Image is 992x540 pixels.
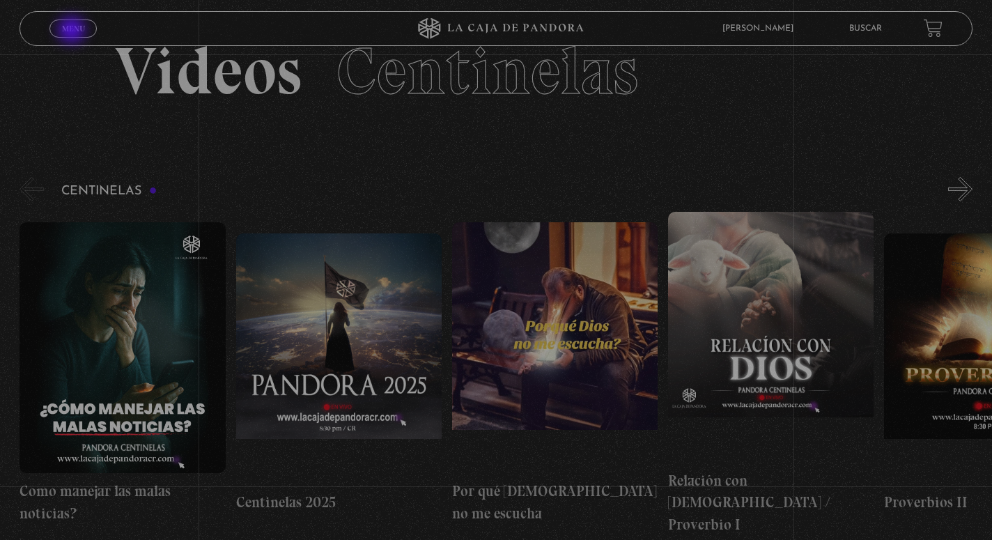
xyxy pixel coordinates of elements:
[849,24,882,33] a: Buscar
[57,36,90,45] span: Cerrar
[948,177,972,201] button: Next
[236,491,442,514] h4: Centinelas 2025
[115,38,877,105] h2: Videos
[20,177,44,201] button: Previous
[715,24,807,33] span: [PERSON_NAME]
[236,212,442,536] a: Centinelas 2025
[924,19,943,38] a: View your shopping cart
[668,470,874,536] h4: Relación con [DEMOGRAPHIC_DATA] / Proverbio I
[336,31,638,111] span: Centinelas
[20,212,225,536] a: Como manejar las malas noticias?
[61,185,157,198] h3: Centinelas
[20,480,225,524] h4: Como manejar las malas noticias?
[452,212,658,536] a: Por qué [DEMOGRAPHIC_DATA] no me escucha
[668,212,874,536] a: Relación con [DEMOGRAPHIC_DATA] / Proverbio I
[452,480,658,524] h4: Por qué [DEMOGRAPHIC_DATA] no me escucha
[62,24,85,33] span: Menu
